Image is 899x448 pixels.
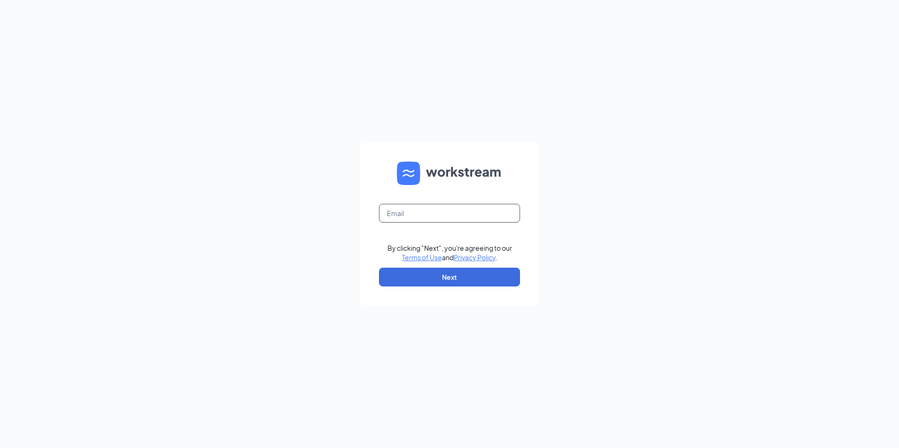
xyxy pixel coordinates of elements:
img: WS logo and Workstream text [397,162,502,185]
input: Email [379,204,520,223]
a: Terms of Use [402,253,442,262]
button: Next [379,268,520,286]
div: By clicking "Next", you're agreeing to our and . [387,243,512,262]
a: Privacy Policy [454,253,496,262]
